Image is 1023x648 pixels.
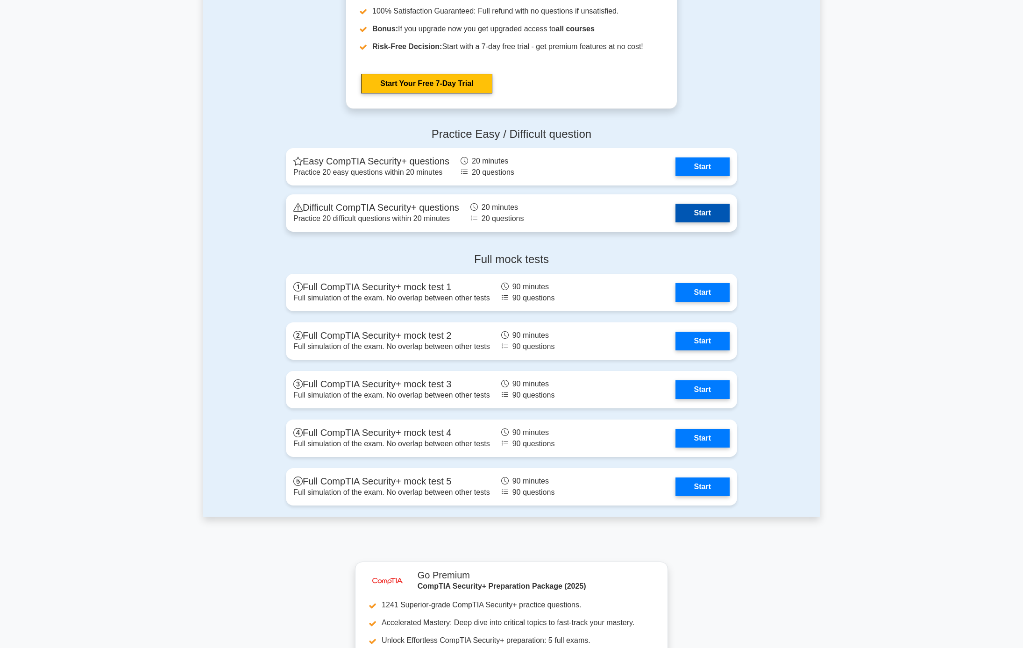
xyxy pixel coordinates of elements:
a: Start [675,332,730,350]
a: Start [675,283,730,302]
a: Start [675,429,730,448]
a: Start [675,380,730,399]
a: Start [675,477,730,496]
a: Start Your Free 7-Day Trial [361,74,492,93]
a: Start [675,157,730,176]
h4: Practice Easy / Difficult question [286,128,737,141]
a: Start [675,204,730,222]
h4: Full mock tests [286,253,737,266]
